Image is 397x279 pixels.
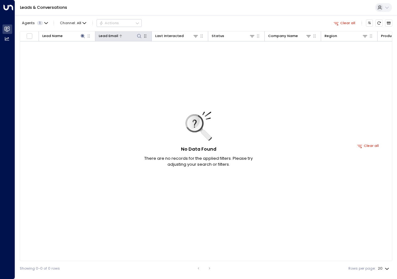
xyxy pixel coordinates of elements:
[212,33,224,39] div: Status
[268,33,298,39] div: Company Name
[42,33,86,39] div: Lead Name
[22,21,35,25] span: Agents
[381,33,396,39] div: Product
[268,33,311,39] div: Company Name
[355,142,381,149] button: Clear all
[77,21,81,25] span: All
[58,19,88,26] span: Channel:
[194,265,214,272] nav: pagination navigation
[99,33,142,39] div: Lead Email
[331,19,357,26] button: Clear all
[325,33,368,39] div: Region
[20,5,67,10] a: Leads & Conversations
[97,19,142,27] button: Actions
[366,19,373,27] button: Customize
[212,33,255,39] div: Status
[136,155,261,167] p: There are no records for the applied filters. Please try adjusting your search or filters.
[37,21,43,25] span: 1
[97,19,142,27] div: Button group with a nested menu
[378,265,390,272] div: 20
[375,19,383,27] span: Refresh
[20,266,60,271] div: Showing 0-0 of 0 rows
[20,19,50,26] button: Agents1
[325,33,337,39] div: Region
[155,33,184,39] div: Last Interacted
[26,33,33,39] span: Toggle select all
[42,33,63,39] div: Lead Name
[155,33,198,39] div: Last Interacted
[181,146,216,153] h5: No Data Found
[99,21,119,25] div: Actions
[348,266,375,271] label: Rows per page:
[99,33,118,39] div: Lead Email
[58,19,88,26] button: Channel:All
[385,19,392,27] button: Archived Leads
